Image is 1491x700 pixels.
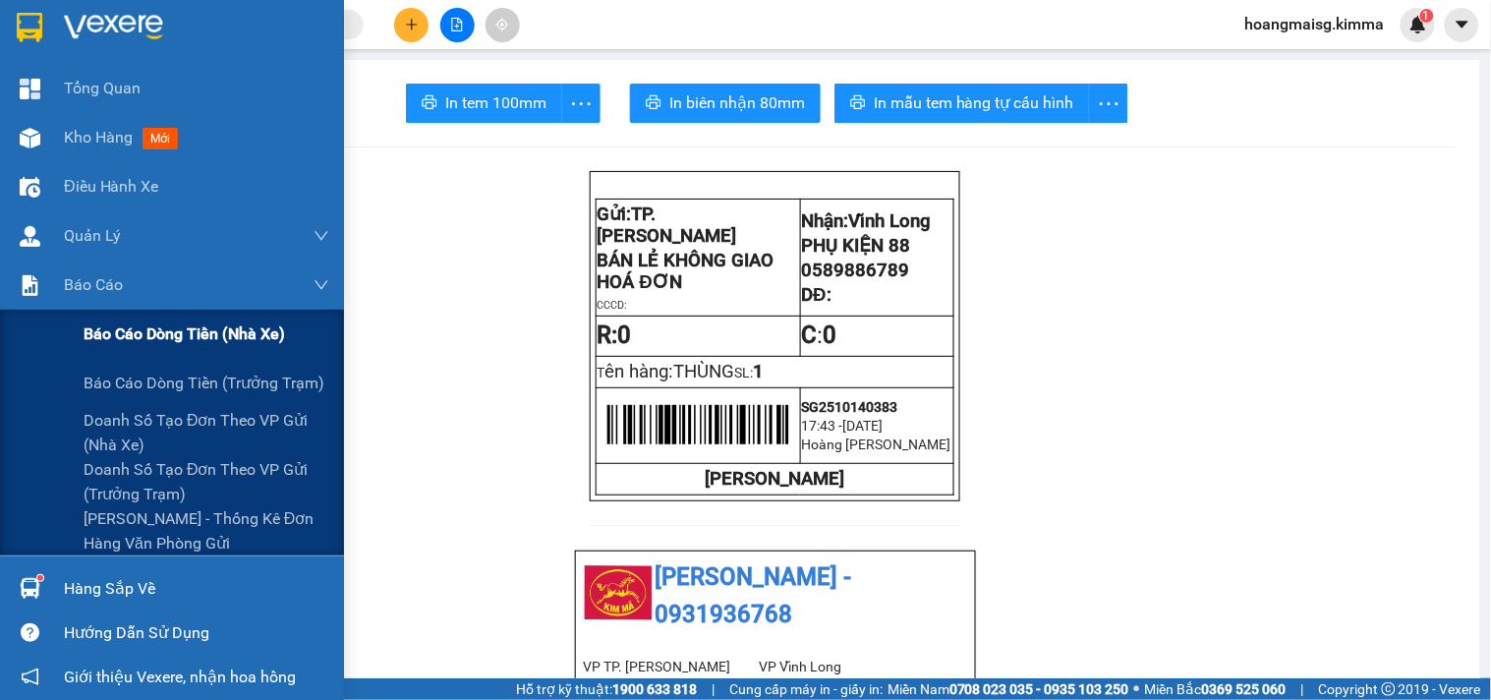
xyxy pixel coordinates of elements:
span: down [314,277,329,293]
li: VP TP. [PERSON_NAME] [10,106,136,149]
span: 0 [618,321,632,349]
span: Cung cấp máy in - giấy in: [729,678,883,700]
span: SL: [735,365,754,380]
strong: 1900 633 818 [612,681,697,697]
img: logo.jpg [10,10,79,79]
button: file-add [440,8,475,42]
span: notification [21,668,39,686]
span: In biên nhận 80mm [669,90,805,115]
span: | [712,678,715,700]
button: caret-down [1445,8,1479,42]
span: Hỗ trợ kỹ thuật: [516,678,697,700]
span: Hoàng [PERSON_NAME] [802,437,951,452]
button: more [561,84,601,123]
span: Báo cáo dòng tiền (trưởng trạm) [84,371,324,395]
img: dashboard-icon [20,79,40,99]
span: Doanh số tạo đơn theo VP gửi (nhà xe) [84,408,329,457]
span: | [1301,678,1304,700]
span: caret-down [1454,16,1471,33]
span: Điều hành xe [64,174,159,199]
span: Kho hàng [64,128,133,146]
span: In mẫu tem hàng tự cấu hình [874,90,1074,115]
span: aim [495,18,509,31]
img: icon-new-feature [1409,16,1427,33]
span: ⚪️ [1134,685,1140,693]
button: printerIn tem 100mm [406,84,562,123]
li: VP Vĩnh Long [759,656,935,677]
img: logo-vxr [17,13,42,42]
span: [DATE] [843,418,884,434]
span: Gửi: [598,204,737,247]
sup: 1 [1420,9,1434,23]
span: PHỤ KIỆN 88 [802,235,911,257]
span: [PERSON_NAME] - Thống kê đơn hàng văn phòng gửi [84,506,329,555]
button: printerIn mẫu tem hàng tự cấu hình [834,84,1090,123]
li: VP TP. [PERSON_NAME] [584,656,760,677]
button: more [1089,84,1128,123]
span: more [562,91,600,116]
span: Miền Bắc [1145,678,1287,700]
span: 1 [1423,9,1430,23]
b: 107/1 , Đường 2/9 P1, TP Vĩnh Long [136,131,241,190]
strong: [PERSON_NAME] [706,468,845,490]
span: In tem 100mm [445,90,546,115]
span: T [598,365,735,380]
span: Quản Lý [64,223,121,248]
span: printer [850,94,866,113]
div: Hướng dẫn sử dụng [64,618,329,648]
span: hoangmaisg.kimma [1230,12,1401,36]
span: more [1090,91,1127,116]
span: Giới thiệu Vexere, nhận hoa hồng [64,665,296,689]
span: Nhận: [802,210,932,232]
button: printerIn biên nhận 80mm [630,84,821,123]
span: mới [143,128,178,149]
span: environment [136,132,149,146]
span: Doanh số tạo đơn theo VP gửi (trưởng trạm) [84,457,329,506]
button: aim [486,8,520,42]
span: question-circle [21,623,39,642]
strong: R: [598,321,632,349]
span: Báo cáo dòng tiền (nhà xe) [84,321,285,346]
span: Tổng Quan [64,76,141,100]
span: CCCD: [598,299,628,312]
span: plus [405,18,419,31]
img: logo.jpg [584,559,653,628]
span: : [802,321,837,349]
span: TP. [PERSON_NAME] [598,204,737,247]
div: Hàng sắp về [64,574,329,604]
img: warehouse-icon [20,177,40,198]
li: VP Vĩnh Long [136,106,261,128]
sup: 1 [37,575,43,581]
span: printer [646,94,661,113]
img: solution-icon [20,275,40,296]
strong: C [802,321,818,349]
span: Báo cáo [64,272,123,297]
span: printer [422,94,437,113]
span: 0 [824,321,837,349]
span: BÁN LẺ KHÔNG GIAO HOÁ ĐƠN [598,250,774,293]
span: copyright [1382,682,1396,696]
img: warehouse-icon [20,578,40,599]
span: SG2510140383 [802,399,898,415]
img: warehouse-icon [20,226,40,247]
span: file-add [450,18,464,31]
li: [PERSON_NAME] - 0931936768 [584,559,967,633]
button: plus [394,8,429,42]
img: warehouse-icon [20,128,40,148]
strong: 0708 023 035 - 0935 103 250 [949,681,1129,697]
span: Vĩnh Long [849,210,932,232]
span: Miền Nam [888,678,1129,700]
strong: 0369 525 060 [1202,681,1287,697]
span: down [314,228,329,244]
span: THÙNG [674,361,735,382]
li: [PERSON_NAME] - 0931936768 [10,10,285,84]
span: 0589886789 [802,260,910,281]
span: 1 [754,361,765,382]
span: DĐ: [802,284,832,306]
span: ên hàng: [605,361,735,382]
span: 17:43 - [802,418,843,434]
